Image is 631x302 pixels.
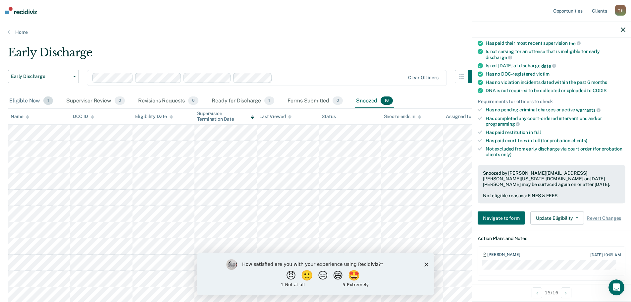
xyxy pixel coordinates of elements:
span: 0 [115,96,125,105]
span: date [541,63,556,68]
div: DOC ID [73,114,94,119]
div: [PERSON_NAME] [487,252,520,258]
div: Assigned to [446,114,477,119]
span: programming [486,121,520,127]
span: only) [501,151,511,157]
div: Eligibility Date [135,114,173,119]
div: Not eligible reasons: FINES & FEES [483,193,620,198]
div: Has paid restitution in [486,130,625,135]
span: 16 [381,96,393,105]
div: [DATE] 10:09 AM [590,252,621,257]
div: Has no pending criminal charges or active [486,107,625,113]
div: Snoozed by [PERSON_NAME][EMAIL_ADDRESS][PERSON_NAME][US_STATE][DOMAIN_NAME] on [DATE]. [PERSON_NA... [483,170,620,187]
span: months [591,80,607,85]
div: Snooze ends in [384,114,421,119]
div: Is not serving for an offense that is ineligible for early [486,49,625,60]
a: Navigate to form [478,211,528,225]
div: Name [11,114,29,119]
span: clients) [571,138,587,143]
div: T S [615,5,626,16]
span: discharge [486,55,512,60]
button: Update Eligibility [530,211,584,225]
span: CODIS [593,88,606,93]
span: Revert Changes [587,215,621,221]
div: Has no DOC-registered [486,71,625,77]
div: Has no violation incidents dated within the past 6 [486,80,625,85]
span: warrants [576,107,601,113]
span: victim [536,71,550,77]
div: DNA is not required to be collected or uploaded to [486,88,625,93]
div: Forms Submitted [286,94,344,108]
div: Clear officers [408,75,439,81]
button: Previous Opportunity [532,287,542,298]
span: fee [569,40,581,46]
button: Navigate to form [478,211,525,225]
img: Recidiviz [5,7,37,14]
div: Is not [DATE] of discharge [486,63,625,69]
span: Early Discharge [11,74,71,79]
div: Has paid court fees in full (for probation [486,138,625,144]
div: Snoozed [355,94,394,108]
span: 1 [43,96,53,105]
button: Next Opportunity [561,287,571,298]
span: 0 [188,96,198,105]
dt: Action Plans and Notes [478,236,625,241]
span: full [534,130,541,135]
div: Eligible Now [8,94,54,108]
div: Supervisor Review [65,94,126,108]
span: 0 [333,96,343,105]
div: Ready for Discharge [210,94,275,108]
iframe: Intercom live chat [608,279,624,295]
div: Early Discharge [8,46,481,65]
div: Supervision Termination Date [197,111,254,122]
a: Home [8,29,623,35]
div: Status [322,114,336,119]
div: Has paid their most recent supervision [486,40,625,46]
div: Not excluded from early discharge via court order (for probation clients [486,146,625,157]
span: 1 [264,96,274,105]
div: Revisions Requests [137,94,200,108]
div: 15 / 16 [472,284,631,301]
div: Last Viewed [259,114,291,119]
iframe: Survey by Kim from Recidiviz [197,253,434,295]
div: Has completed any court-ordered interventions and/or [486,115,625,127]
div: Requirements for officers to check [478,99,625,104]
